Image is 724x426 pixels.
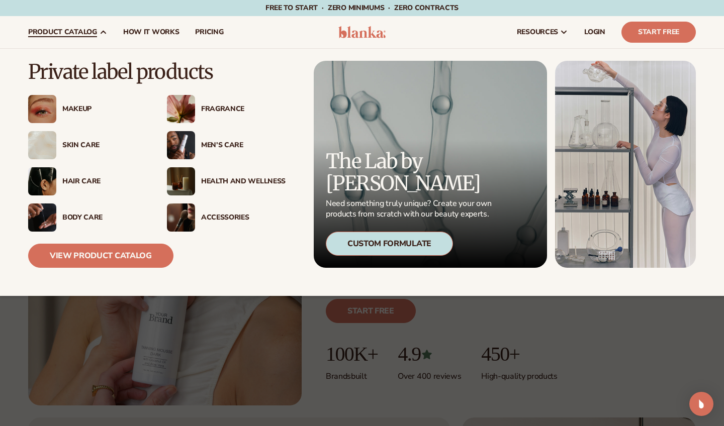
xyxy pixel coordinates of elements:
[509,16,576,48] a: resources
[576,16,613,48] a: LOGIN
[187,16,231,48] a: pricing
[326,198,495,220] p: Need something truly unique? Create your own products from scratch with our beauty experts.
[62,177,147,186] div: Hair Care
[689,392,713,416] div: Open Intercom Messenger
[28,61,286,83] p: Private label products
[326,232,453,256] div: Custom Formulate
[314,61,547,268] a: Microscopic product formula. The Lab by [PERSON_NAME] Need something truly unique? Create your ow...
[28,203,147,232] a: Male hand applying moisturizer. Body Care
[20,16,115,48] a: product catalog
[517,28,558,36] span: resources
[167,95,286,123] a: Pink blooming flower. Fragrance
[326,150,495,194] p: The Lab by [PERSON_NAME]
[201,105,286,114] div: Fragrance
[167,167,286,195] a: Candles and incense on table. Health And Wellness
[201,177,286,186] div: Health And Wellness
[28,28,97,36] span: product catalog
[201,141,286,150] div: Men’s Care
[28,131,147,159] a: Cream moisturizer swatch. Skin Care
[28,95,56,123] img: Female with glitter eye makeup.
[28,203,56,232] img: Male hand applying moisturizer.
[167,203,195,232] img: Female with makeup brush.
[28,167,56,195] img: Female hair pulled back with clips.
[28,244,173,268] a: View Product Catalog
[621,22,696,43] a: Start Free
[62,214,147,222] div: Body Care
[167,203,286,232] a: Female with makeup brush. Accessories
[167,167,195,195] img: Candles and incense on table.
[167,95,195,123] img: Pink blooming flower.
[338,26,386,38] img: logo
[555,61,696,268] img: Female in lab with equipment.
[28,167,147,195] a: Female hair pulled back with clips. Hair Care
[201,214,286,222] div: Accessories
[62,141,147,150] div: Skin Care
[28,131,56,159] img: Cream moisturizer swatch.
[265,3,459,13] span: Free to start · ZERO minimums · ZERO contracts
[195,28,223,36] span: pricing
[62,105,147,114] div: Makeup
[584,28,605,36] span: LOGIN
[167,131,195,159] img: Male holding moisturizer bottle.
[123,28,179,36] span: How It Works
[167,131,286,159] a: Male holding moisturizer bottle. Men’s Care
[28,95,147,123] a: Female with glitter eye makeup. Makeup
[115,16,188,48] a: How It Works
